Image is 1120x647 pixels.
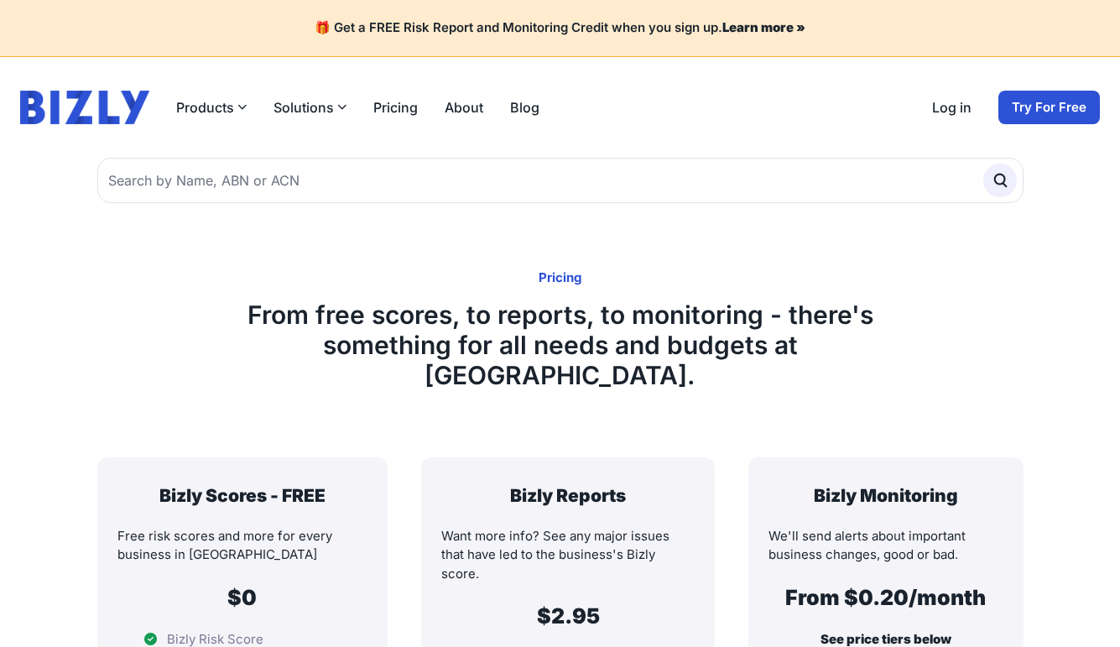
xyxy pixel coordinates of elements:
h3: Bizly Scores - FREE [117,484,368,507]
h1: From free scores, to reports, to monitoring - there's something for all needs and budgets at [GEO... [185,300,936,390]
a: Learn more » [722,19,805,35]
h3: Bizly Reports [441,484,695,507]
a: Try For Free [998,91,1100,124]
p: Want more info? See any major issues that have led to the business's Bizly score. [441,527,695,584]
a: About [445,97,483,117]
h2: $0 [117,585,368,610]
p: We'll send alerts about important business changes, good or bad. [768,527,1003,565]
h4: 🎁 Get a FREE Risk Report and Monitoring Credit when you sign up. [20,20,1100,36]
a: Log in [932,97,972,117]
h2: $2.95 [441,603,695,629]
h3: Bizly Monitoring [768,484,1003,507]
button: Products [176,97,247,117]
button: Solutions [273,97,346,117]
h2: From $0.20/month [768,585,1003,610]
input: Search by Name, ABN or ACN [97,158,1024,203]
a: Blog [510,97,539,117]
p: Free risk scores and more for every business in [GEOGRAPHIC_DATA] [117,527,368,565]
a: Pricing [373,97,418,117]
